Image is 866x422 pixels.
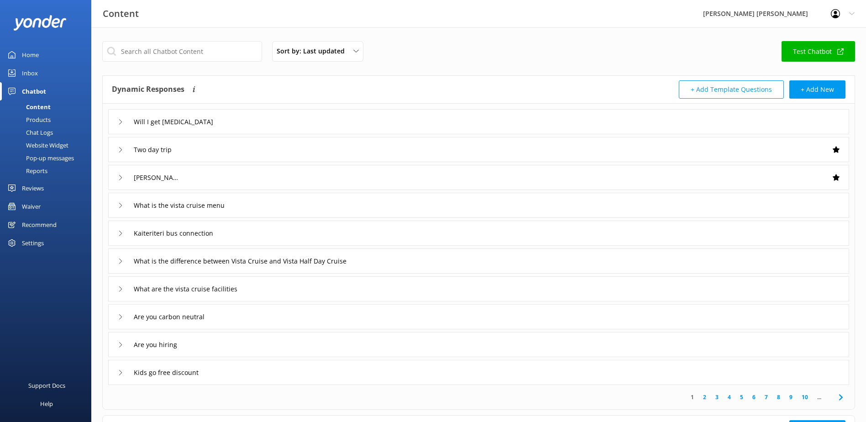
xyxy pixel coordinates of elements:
div: Products [5,113,51,126]
a: Content [5,100,91,113]
a: Website Widget [5,139,91,152]
input: Search all Chatbot Content [102,41,262,62]
a: 10 [797,393,813,401]
div: Content [5,100,51,113]
a: Products [5,113,91,126]
div: Website Widget [5,139,68,152]
a: 4 [723,393,735,401]
div: Recommend [22,216,57,234]
a: 5 [735,393,748,401]
a: 7 [760,393,772,401]
span: Sort by: Last updated [277,46,350,56]
div: Reports [5,164,47,177]
div: Settings [22,234,44,252]
div: Chat Logs [5,126,53,139]
a: Test Chatbot [782,41,855,62]
img: yonder-white-logo.png [14,15,66,30]
h3: Content [103,6,139,21]
a: 6 [748,393,760,401]
a: 2 [698,393,711,401]
div: Support Docs [28,376,65,395]
h4: Dynamic Responses [112,80,184,99]
span: ... [813,393,826,401]
a: Chat Logs [5,126,91,139]
div: Home [22,46,39,64]
a: 9 [785,393,797,401]
div: Help [40,395,53,413]
button: + Add Template Questions [679,80,784,99]
button: + Add New [789,80,845,99]
div: Reviews [22,179,44,197]
a: Pop-up messages [5,152,91,164]
a: Reports [5,164,91,177]
a: 3 [711,393,723,401]
a: 1 [686,393,698,401]
a: 8 [772,393,785,401]
div: Waiver [22,197,41,216]
div: Pop-up messages [5,152,74,164]
div: Chatbot [22,82,46,100]
div: Inbox [22,64,38,82]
